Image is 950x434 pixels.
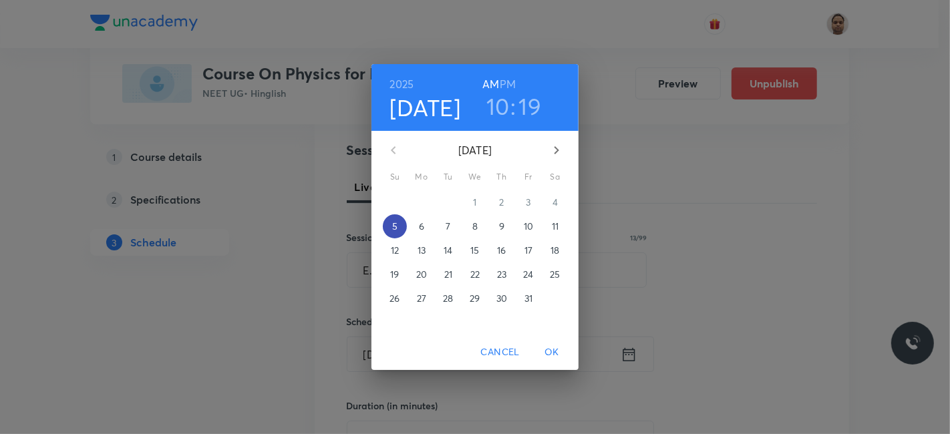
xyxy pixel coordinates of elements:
button: 21 [436,262,460,286]
button: 15 [463,238,487,262]
button: 9 [490,214,514,238]
button: 6 [410,214,434,238]
button: 29 [463,286,487,310]
p: 12 [391,244,399,257]
span: Mo [410,170,434,184]
button: 20 [410,262,434,286]
button: AM [482,75,499,93]
p: 19 [390,268,399,281]
button: 28 [436,286,460,310]
p: 31 [524,292,532,305]
p: 10 [524,220,533,233]
p: 20 [416,268,427,281]
button: 2025 [390,75,414,93]
p: 13 [418,244,426,257]
p: 7 [446,220,450,233]
button: 12 [383,238,407,262]
button: 5 [383,214,407,238]
button: 24 [516,262,540,286]
p: 27 [417,292,426,305]
p: 16 [497,244,506,257]
button: 10 [486,92,510,120]
button: 25 [543,262,567,286]
p: 28 [443,292,453,305]
button: 10 [516,214,540,238]
p: 29 [470,292,480,305]
p: 26 [389,292,400,305]
p: 14 [444,244,452,257]
button: Cancel [476,340,525,365]
button: OK [530,340,573,365]
p: 25 [550,268,560,281]
button: 27 [410,286,434,310]
p: 30 [496,292,507,305]
p: 9 [499,220,504,233]
h3: : [510,92,516,120]
span: We [463,170,487,184]
p: 24 [523,268,533,281]
span: Su [383,170,407,184]
span: OK [536,344,568,361]
button: 17 [516,238,540,262]
button: 8 [463,214,487,238]
p: 18 [550,244,559,257]
p: 8 [472,220,478,233]
span: Fr [516,170,540,184]
span: Sa [543,170,567,184]
button: 26 [383,286,407,310]
button: 14 [436,238,460,262]
p: 6 [419,220,424,233]
p: 15 [470,244,479,257]
p: 23 [497,268,506,281]
button: 13 [410,238,434,262]
button: [DATE] [390,93,461,122]
button: 22 [463,262,487,286]
button: 30 [490,286,514,310]
p: 5 [392,220,398,233]
button: 23 [490,262,514,286]
button: 31 [516,286,540,310]
p: 11 [552,220,559,233]
span: Tu [436,170,460,184]
p: 22 [470,268,480,281]
p: [DATE] [410,142,540,158]
button: 7 [436,214,460,238]
button: 16 [490,238,514,262]
button: PM [500,75,516,93]
button: 19 [383,262,407,286]
button: 19 [519,92,542,120]
button: 11 [543,214,567,238]
span: Cancel [481,344,520,361]
p: 17 [524,244,532,257]
button: 18 [543,238,567,262]
span: Th [490,170,514,184]
p: 21 [444,268,452,281]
